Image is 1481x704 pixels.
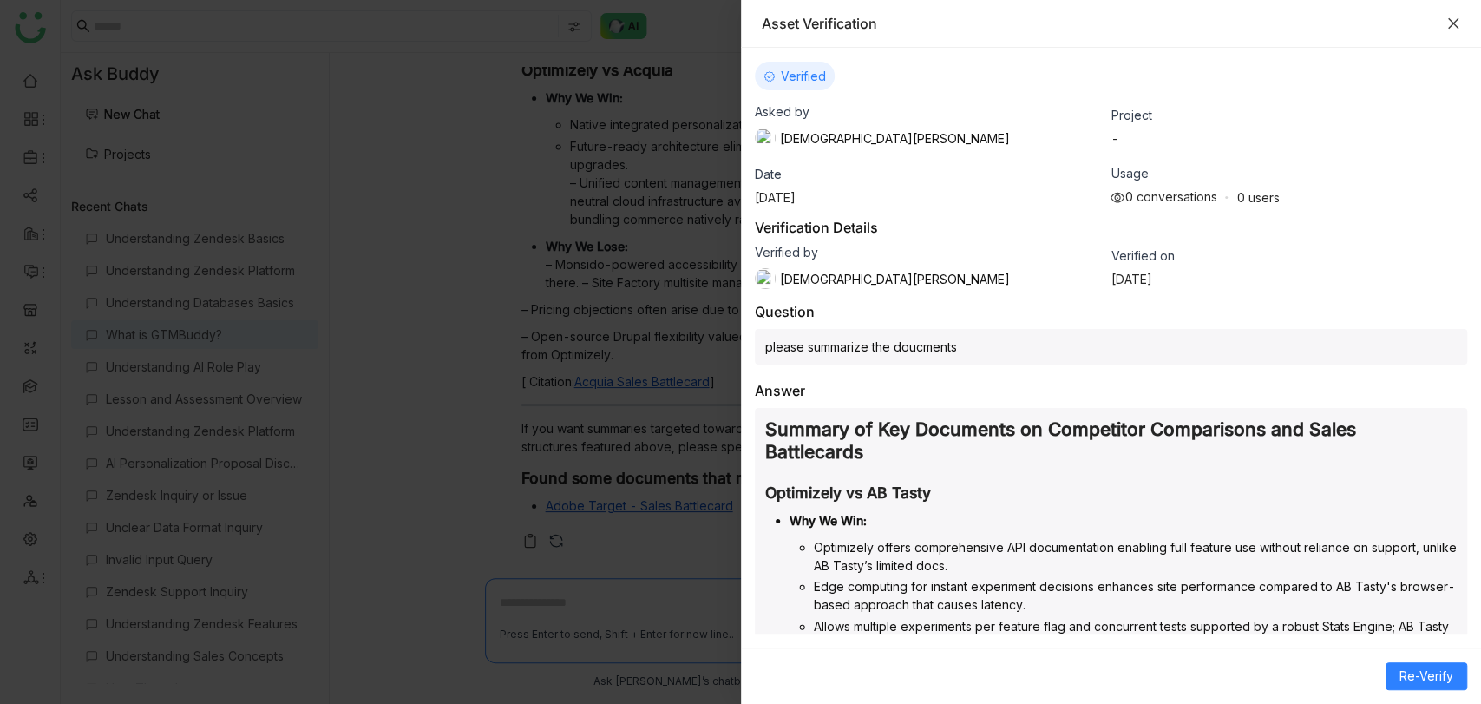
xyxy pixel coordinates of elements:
[1399,667,1453,686] span: Re-Verify
[755,128,776,148] img: 684a9b06de261c4b36a3cf65
[781,69,826,83] span: Verified
[1111,166,1148,181] span: Usage
[755,303,815,320] div: Question
[755,382,805,399] div: Answer
[1111,108,1151,122] span: Project
[755,167,782,181] span: Date
[1386,662,1467,690] button: Re-Verify
[1236,190,1279,205] div: 0 users
[765,484,1458,503] h3: Optimizely vs AB Tasty
[1111,248,1174,263] span: Verified on
[755,104,809,119] span: Asked by
[1111,131,1117,146] span: -
[755,268,1010,289] div: [DEMOGRAPHIC_DATA][PERSON_NAME]
[1111,272,1151,286] span: [DATE]
[814,577,1458,614] li: Edge computing for instant experiment decisions enhances site performance compared to AB Tasty's ...
[755,268,776,289] img: 684a9b06de261c4b36a3cf65
[755,128,1010,148] div: [DEMOGRAPHIC_DATA][PERSON_NAME]
[1446,16,1460,30] button: Close
[1111,189,1216,205] div: 0 conversations
[814,538,1458,575] li: Optimizely offers comprehensive API documentation enabling full feature use without reliance on s...
[814,617,1458,654] li: Allows multiple experiments per feature flag and concurrent tests supported by a robust Stats Eng...
[762,14,1438,33] div: Asset Verification
[1111,191,1124,205] img: views.svg
[755,329,1468,365] div: please summarize the doucments
[765,418,1458,470] h2: Summary of Key Documents on Competitor Comparisons and Sales Battlecards
[755,190,796,205] span: [DATE]
[755,219,1468,236] div: Verification Details
[755,245,818,260] span: Verified by
[790,513,867,528] strong: Why We Win:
